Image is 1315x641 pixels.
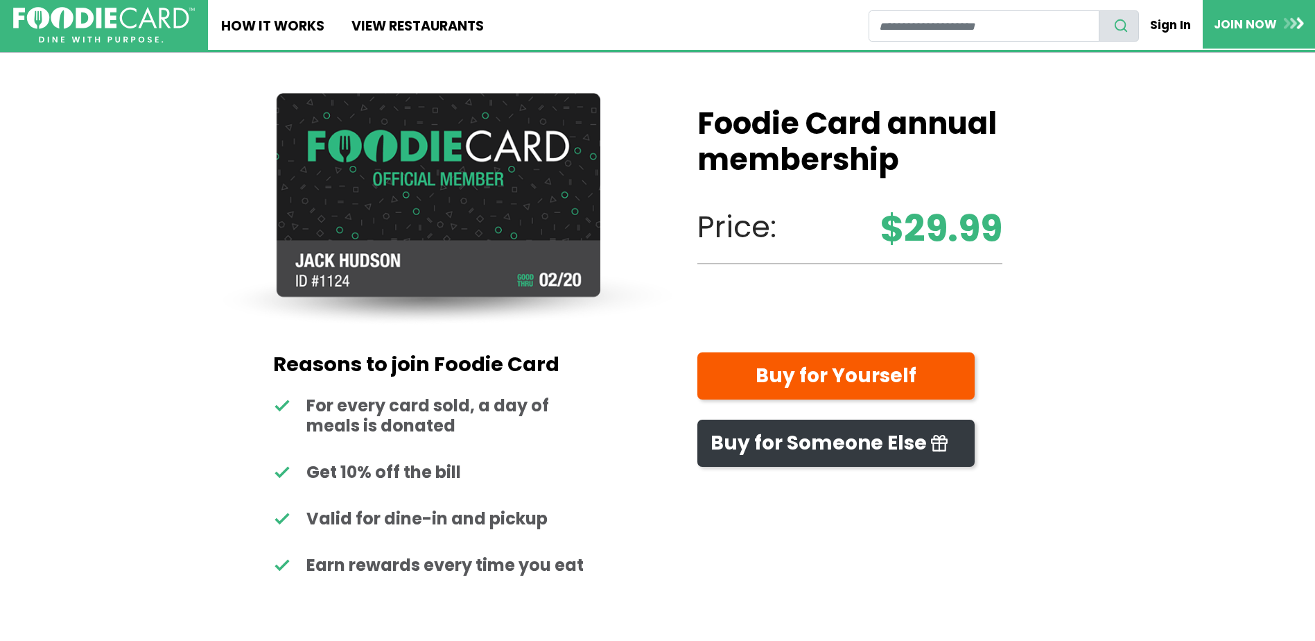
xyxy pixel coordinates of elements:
[697,420,975,468] a: Buy for Someone Else
[273,509,591,529] li: Valid for dine-in and pickup
[1099,10,1139,42] button: search
[697,352,975,400] a: Buy for Yourself
[1139,10,1203,40] a: Sign In
[697,205,1002,250] p: Price:
[273,556,591,576] li: Earn rewards every time you eat
[273,396,591,436] li: For every card sold, a day of meals is donated
[273,463,591,483] li: Get 10% off the bill
[697,106,1002,178] h1: Foodie Card annual membership
[273,352,591,377] h2: Reasons to join Foodie Card
[13,7,195,44] img: FoodieCard; Eat, Drink, Save, Donate
[880,201,1002,256] strong: $29.99
[869,10,1099,42] input: restaurant search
